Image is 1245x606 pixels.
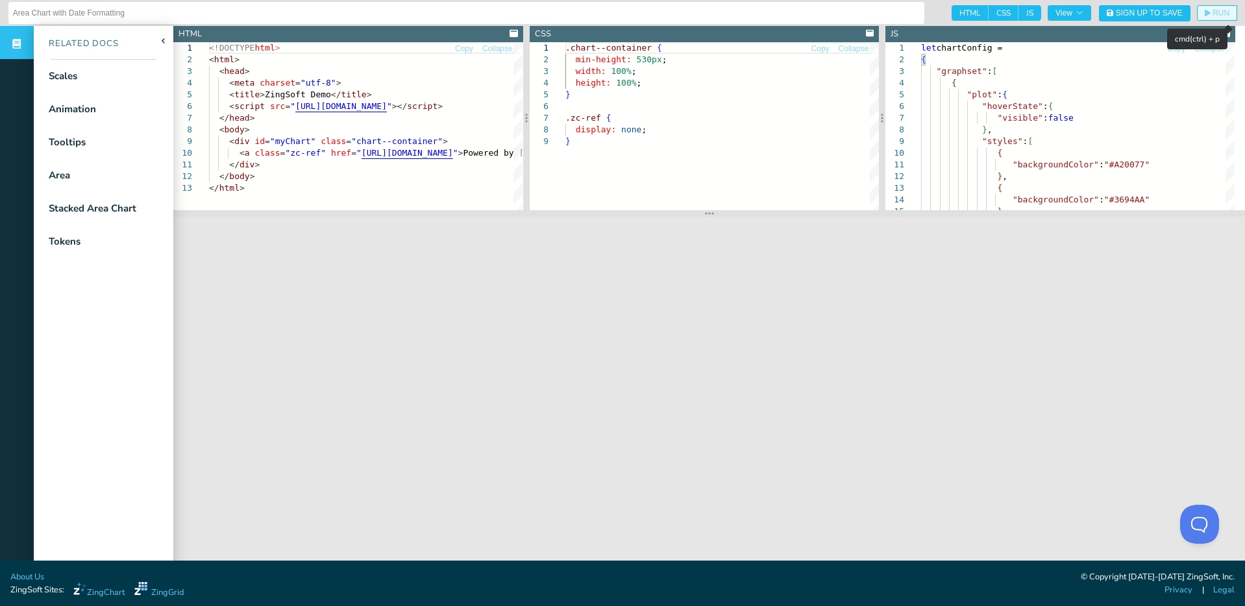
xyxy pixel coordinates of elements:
span: div [234,136,249,146]
span: body [229,171,249,181]
span: = [265,136,270,146]
span: a [245,148,250,158]
span: " [387,101,392,111]
span: > [250,113,255,123]
span: head [229,113,249,123]
span: > [336,78,341,88]
span: display: [575,125,616,134]
span: Copy [455,45,473,53]
span: < [240,148,245,158]
div: 9 [173,136,192,147]
span: meta [234,78,254,88]
span: </ [219,171,230,181]
span: [URL][DOMAIN_NAME] [295,101,387,111]
span: } [998,206,1003,216]
span: "plot" [967,90,998,99]
span: </ [219,113,230,123]
span: = [346,136,351,146]
span: { [1003,90,1008,99]
span: class [254,148,280,158]
span: } [998,171,1003,181]
div: 12 [173,171,192,182]
span: "visible" [998,113,1043,123]
span: "backgroundColor" [1013,195,1099,204]
div: 3 [173,66,192,77]
span: = [285,101,290,111]
span: < [229,101,234,111]
span: " [290,101,295,111]
span: < [219,125,225,134]
div: 8 [173,124,192,136]
span: } [565,136,571,146]
div: Animation [49,102,96,117]
div: 3 [530,66,549,77]
span: : [998,90,1003,99]
div: 2 [885,54,904,66]
span: < [229,90,234,99]
div: 10 [885,147,904,159]
div: checkbox-group [952,5,1041,21]
span: } [565,90,571,99]
span: class [321,136,346,146]
div: Tokens [49,234,80,249]
span: Collapse [1194,45,1225,53]
span: min-height: [575,55,631,64]
div: 7 [530,112,549,124]
span: "myChart" [270,136,315,146]
div: 5 [885,89,904,101]
div: 10 [173,147,192,159]
span: > [443,136,448,146]
iframe: Your browser does not support iframes. [173,217,1245,574]
div: 13 [173,182,192,194]
span: ; [631,66,636,76]
span: Copy [1167,45,1185,53]
div: 7 [885,112,904,124]
span: href [331,148,351,158]
span: [ [992,66,998,76]
div: 15 [885,206,904,217]
span: { [998,148,1003,158]
span: ; [661,55,667,64]
span: "utf-8" [301,78,336,88]
div: 5 [173,89,192,101]
span: "chart--container" [351,136,443,146]
span: head [224,66,244,76]
span: < [219,66,225,76]
span: , [1003,206,1008,216]
div: 1 [173,42,192,54]
span: body [224,125,244,134]
span: let [921,43,936,53]
div: 5 [530,89,549,101]
button: RUN [1197,5,1237,21]
span: " [453,148,458,158]
div: 13 [885,182,904,194]
div: 9 [530,136,549,147]
div: 12 [885,171,904,182]
a: ZingGrid [134,582,184,599]
a: About Us [10,571,44,583]
span: src [270,101,285,111]
span: </ [229,160,240,169]
span: title [234,90,260,99]
span: </ [331,90,341,99]
div: 8 [885,124,904,136]
button: View [1048,5,1091,21]
span: charset [260,78,295,88]
div: 7 [173,112,192,124]
span: width: [575,66,606,76]
div: Tooltips [49,135,86,150]
span: < [209,55,214,64]
span: script [234,101,265,111]
span: < [229,136,234,146]
span: Collapse [482,45,513,53]
span: html [219,183,240,193]
span: > [240,183,245,193]
div: JS [891,28,898,40]
span: script [407,101,438,111]
span: <!DOCTYPE [209,43,254,53]
span: RUN [1213,9,1229,17]
iframe: Toggle Customer Support [1180,505,1219,544]
button: Copy [811,43,830,55]
span: "hoverState" [982,101,1043,111]
div: 14 [885,194,904,206]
